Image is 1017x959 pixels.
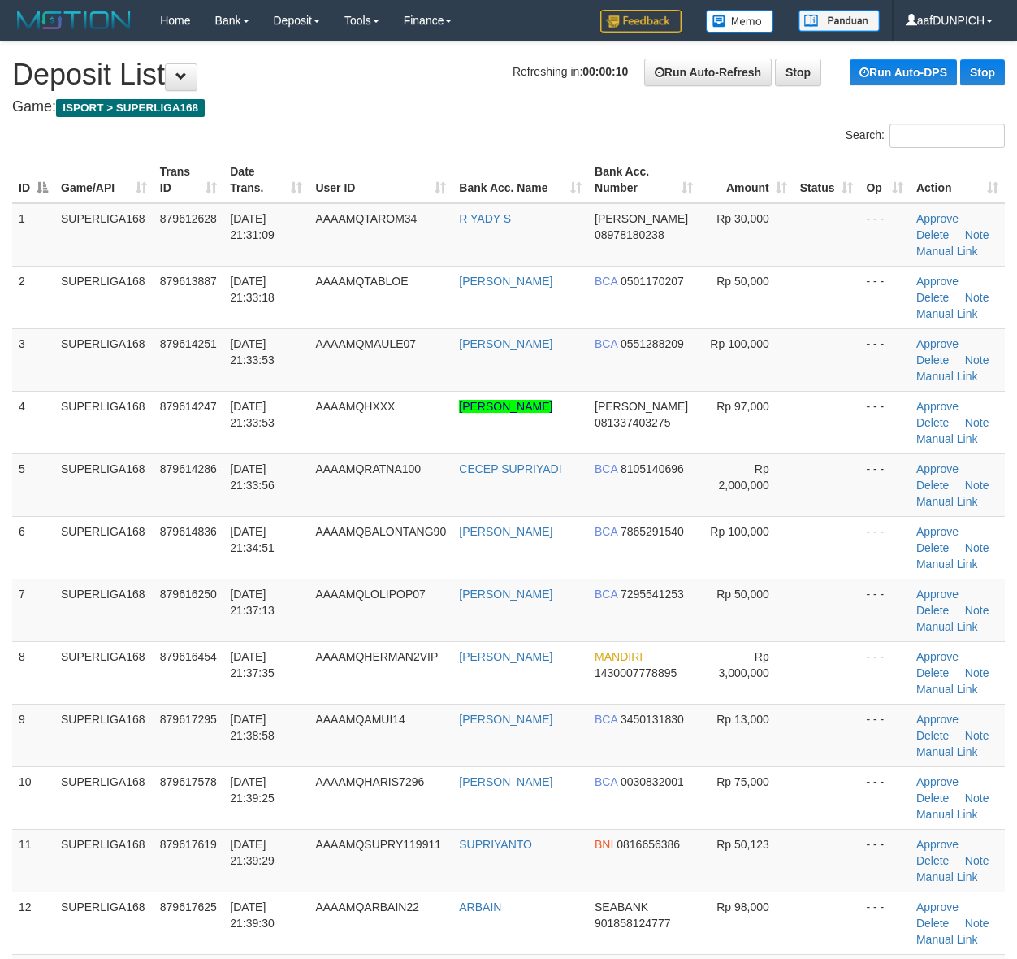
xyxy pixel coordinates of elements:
span: ISPORT > SUPERLIGA168 [56,99,205,117]
th: Trans ID: activate to sort column ascending [154,157,223,203]
a: Approve [916,462,959,475]
span: [PERSON_NAME] [595,212,688,225]
span: BCA [595,713,617,726]
a: Manual Link [916,495,978,508]
a: Approve [916,525,959,538]
img: panduan.png [798,10,880,32]
a: Manual Link [916,245,978,258]
a: [PERSON_NAME] [459,337,552,350]
span: Rp 13,000 [716,713,769,726]
a: [PERSON_NAME] [459,713,552,726]
span: AAAAMQTAROM34 [315,212,417,225]
span: BCA [595,525,617,538]
a: Note [965,541,989,554]
span: [DATE] 21:39:30 [230,900,275,930]
td: SUPERLIGA168 [54,203,154,267]
span: Copy 08978180238 to clipboard [595,228,664,241]
td: SUPERLIGA168 [54,328,154,391]
span: AAAAMQARBAIN22 [315,900,419,913]
span: [DATE] 21:34:51 [230,525,275,554]
td: 1 [12,203,54,267]
a: Delete [916,917,949,930]
a: Note [965,854,989,867]
td: SUPERLIGA168 [54,391,154,453]
span: [DATE] 21:33:18 [230,275,275,304]
td: 2 [12,266,54,328]
span: AAAAMQHXXX [315,400,395,413]
td: 5 [12,453,54,516]
span: 879613887 [160,275,217,288]
a: Approve [916,650,959,663]
span: Rp 98,000 [716,900,769,913]
span: 879616250 [160,588,217,601]
th: ID: activate to sort column descending [12,157,54,203]
th: Bank Acc. Name: activate to sort column ascending [452,157,588,203]
span: Rp 75,000 [716,775,769,788]
a: [PERSON_NAME] [459,400,552,413]
a: Note [965,666,989,679]
a: Delete [916,604,949,617]
td: - - - [859,704,909,766]
a: [PERSON_NAME] [459,775,552,788]
a: Delete [916,228,949,241]
a: Approve [916,400,959,413]
span: [DATE] 21:37:35 [230,650,275,679]
td: SUPERLIGA168 [54,266,154,328]
a: Delete [916,729,949,742]
a: ARBAIN [459,900,501,913]
td: - - - [859,641,909,704]
span: Rp 30,000 [716,212,769,225]
a: Run Auto-DPS [850,59,957,85]
td: SUPERLIGA168 [54,704,154,766]
span: [DATE] 21:31:09 [230,212,275,241]
th: Game/API: activate to sort column ascending [54,157,154,203]
th: Op: activate to sort column ascending [859,157,909,203]
td: 11 [12,829,54,892]
a: Approve [916,588,959,601]
a: Stop [960,59,1005,85]
span: AAAAMQHERMAN2VIP [315,650,438,663]
img: Feedback.jpg [600,10,682,33]
a: Manual Link [916,870,978,883]
a: SUPRIYANTO [459,838,532,851]
a: Note [965,917,989,930]
span: BCA [595,588,617,601]
a: [PERSON_NAME] [459,588,552,601]
span: Copy 7865291540 to clipboard [621,525,684,538]
a: Approve [916,275,959,288]
td: - - - [859,892,909,954]
span: Copy 0030832001 to clipboard [621,775,684,788]
span: AAAAMQSUPRY119911 [315,838,441,851]
span: Copy 0816656386 to clipboard [617,838,680,851]
a: Note [965,291,989,304]
td: 3 [12,328,54,391]
td: - - - [859,453,909,516]
a: Delete [916,792,949,805]
td: 4 [12,391,54,453]
a: Approve [916,212,959,225]
td: SUPERLIGA168 [54,579,154,641]
td: 8 [12,641,54,704]
a: Approve [916,775,959,788]
span: Copy 8105140696 to clipboard [621,462,684,475]
a: Manual Link [916,370,978,383]
a: Note [965,416,989,429]
span: MANDIRI [595,650,643,663]
span: Copy 0551288209 to clipboard [621,337,684,350]
th: Status: activate to sort column ascending [794,157,860,203]
td: - - - [859,829,909,892]
strong: 00:00:10 [582,65,628,78]
a: Delete [916,479,949,492]
span: [DATE] 21:38:58 [230,713,275,742]
a: Delete [916,854,949,867]
span: [DATE] 21:33:53 [230,337,275,367]
a: Manual Link [916,620,978,633]
td: SUPERLIGA168 [54,641,154,704]
td: - - - [859,516,909,579]
a: Manual Link [916,933,978,946]
a: CECEP SUPRIYADI [459,462,561,475]
th: Action: activate to sort column ascending [910,157,1005,203]
a: Approve [916,337,959,350]
span: Copy 3450131830 to clipboard [621,713,684,726]
span: [DATE] 21:33:56 [230,462,275,492]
